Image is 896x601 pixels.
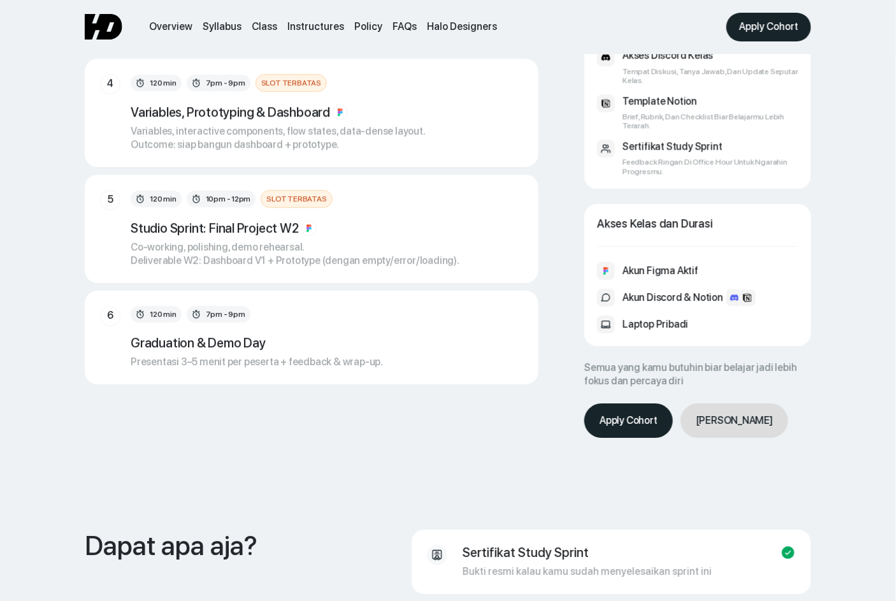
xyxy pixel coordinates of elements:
a: FAQs [393,20,417,34]
div: 6 [107,308,113,322]
div: Variables, Prototyping & Dashboard [131,105,330,120]
div: Akses Discord Kelas [623,48,713,62]
div: Co-working, polishing, demo rehearsal. Deliverable W2: Dashboard V1 + Prototype (dengan empty/err... [131,241,459,268]
div: Akun Figma aktif [623,264,698,278]
div: Variables, interactive components, flow states, data-dense layout. Outcome: siap bangun dashboard... [131,125,426,152]
div: Akses Kelas dan Durasi [597,217,713,231]
div: Semua yang kamu butuhin biar belajar jadi lebih fokus dan percaya diri [584,361,811,388]
div: Tempat diskusi, tanya jawab, dan update seputar kelas. [623,67,798,85]
a: Apply Cohort [584,403,673,438]
div: Apply Cohort [739,20,798,34]
div: 10pm - 12pm [206,192,251,206]
div: Dapat apa aja? [85,530,257,561]
div: 120 min [150,76,177,90]
a: Apply Cohort [726,13,811,41]
a: Policy [354,20,382,34]
div: Graduation & Demo Day [131,335,266,351]
div: Studio Sprint: Final Project W2 [131,221,299,236]
a: Halo Designers [427,20,497,34]
div: Bukti resmi kalau kamu sudah menyelesaikan sprint ini [463,565,712,579]
div: Sertifikat Study Sprint [463,545,589,560]
div: 4 [107,76,113,91]
a: Syllabus [203,20,242,34]
div: Laptop pribadi [623,317,688,331]
a: Instructures [287,20,344,34]
div: [PERSON_NAME] [696,414,773,428]
div: 7pm - 9pm [206,307,245,321]
div: Sertifikat Study Sprint [623,140,722,154]
a: [PERSON_NAME] [681,403,788,438]
div: Apply Cohort [600,414,658,428]
div: Presentasi 3–5 menit per peserta + feedback & wrap-up. [131,356,383,369]
div: 5 [108,192,113,206]
div: 7pm - 9pm [206,76,245,90]
div: Template Notion [623,94,697,108]
div: Akun Discord & Notion [623,291,723,305]
div: SLOT TERBATAS [266,192,326,206]
div: 120 min [150,307,177,321]
a: Overview [149,20,192,34]
div: Brief, rubrik, dan checklist biar belajarmu lebih terarah. [623,112,798,131]
div: 120 min [150,192,177,206]
div: SLOT TERBATAS [261,76,321,90]
div: Feedback ringan di office hour untuk ngarahin progresmu. [623,157,798,176]
a: Class [252,20,277,34]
